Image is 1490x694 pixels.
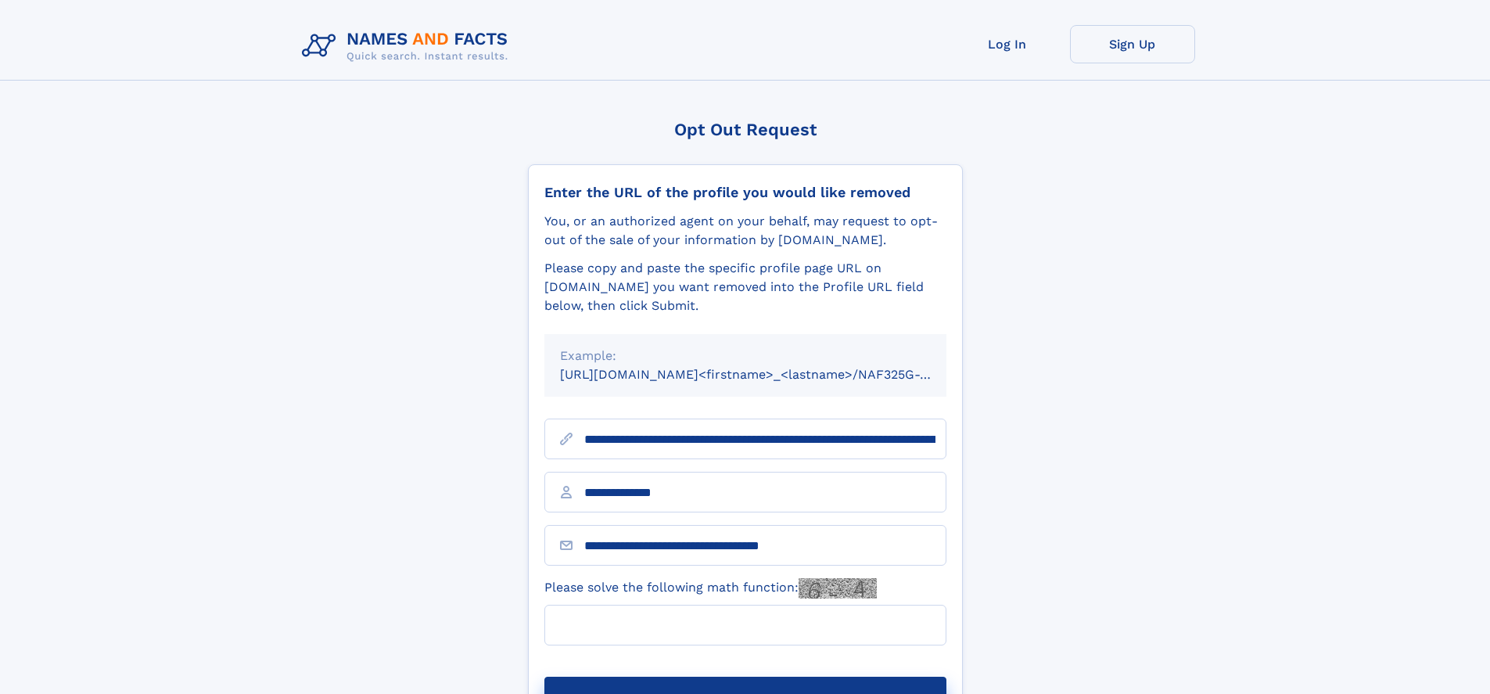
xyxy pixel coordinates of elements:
[1070,25,1195,63] a: Sign Up
[544,259,946,315] div: Please copy and paste the specific profile page URL on [DOMAIN_NAME] you want removed into the Pr...
[544,184,946,201] div: Enter the URL of the profile you would like removed
[296,25,521,67] img: Logo Names and Facts
[544,212,946,250] div: You, or an authorized agent on your behalf, may request to opt-out of the sale of your informatio...
[544,578,877,599] label: Please solve the following math function:
[560,367,976,382] small: [URL][DOMAIN_NAME]<firstname>_<lastname>/NAF325G-xxxxxxxx
[560,347,931,365] div: Example:
[528,120,963,139] div: Opt Out Request
[945,25,1070,63] a: Log In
